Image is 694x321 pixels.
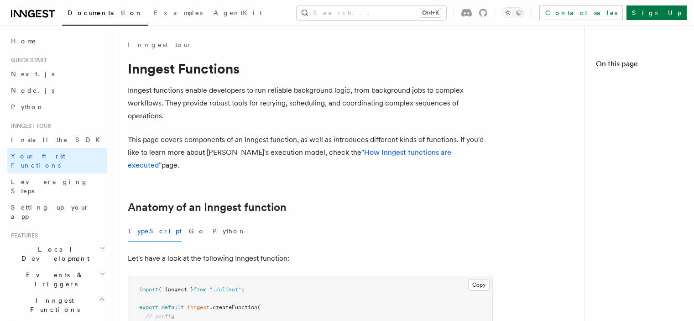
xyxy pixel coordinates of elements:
[539,5,623,20] a: Contact sales
[7,66,107,82] a: Next.js
[11,204,89,220] span: Setting up your app
[596,58,683,73] h4: On this page
[128,201,287,214] a: Anatomy of an Inngest function
[208,3,267,25] a: AgentKit
[11,70,54,78] span: Next.js
[7,33,107,49] a: Home
[7,199,107,225] a: Setting up your app
[7,174,107,199] a: Leveraging Steps
[420,8,441,17] kbd: Ctrl+K
[7,82,107,99] a: Node.js
[468,279,490,291] button: Copy
[7,241,107,267] button: Local Development
[128,60,493,77] h1: Inngest Functions
[128,133,493,172] p: This page covers components of an Inngest function, as well as introduces different kinds of func...
[7,245,99,263] span: Local Development
[7,270,99,289] span: Events & Triggers
[626,5,687,20] a: Sign Up
[187,304,209,310] span: inngest
[148,3,208,25] a: Examples
[7,232,38,239] span: Features
[128,221,182,242] button: TypeScript
[7,148,107,174] a: Your first Functions
[62,3,148,26] a: Documentation
[139,286,158,293] span: import
[257,304,261,310] span: (
[7,292,107,318] button: Inngest Functions
[68,9,143,16] span: Documentation
[209,304,257,310] span: .createFunction
[128,40,192,49] a: Inngest tour
[128,84,493,122] p: Inngest functions enable developers to run reliable background logic, from background jobs to com...
[502,7,524,18] button: Toggle dark mode
[11,136,105,143] span: Install the SDK
[128,252,493,265] p: Let's have a look at the following Inngest function:
[11,153,65,169] span: Your first Functions
[146,313,174,320] span: // config
[11,103,44,111] span: Python
[139,304,158,310] span: export
[11,87,54,94] span: Node.js
[7,122,51,130] span: Inngest tour
[213,221,246,242] button: Python
[7,267,107,292] button: Events & Triggers
[7,57,47,64] span: Quick start
[11,178,88,195] span: Leveraging Steps
[193,286,206,293] span: from
[214,9,262,16] span: AgentKit
[7,296,99,314] span: Inngest Functions
[297,5,446,20] button: Search...Ctrl+K
[154,9,203,16] span: Examples
[7,99,107,115] a: Python
[189,221,205,242] button: Go
[162,304,184,310] span: default
[209,286,241,293] span: "./client"
[11,37,37,46] span: Home
[158,286,193,293] span: { inngest }
[241,286,245,293] span: ;
[7,132,107,148] a: Install the SDK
